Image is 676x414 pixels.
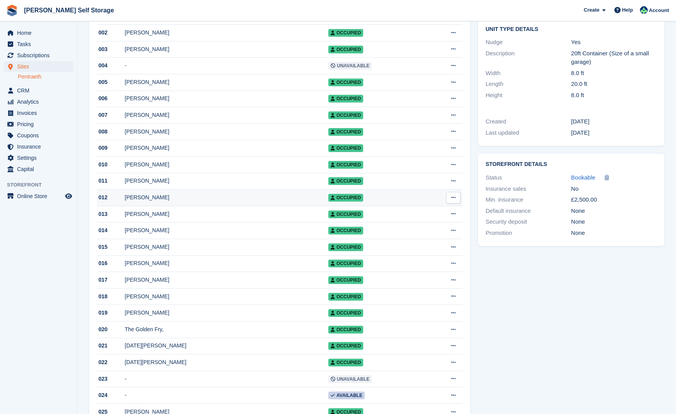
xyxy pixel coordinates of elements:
[4,108,73,118] a: menu
[125,293,328,301] div: [PERSON_NAME]
[4,50,73,61] a: menu
[571,217,657,226] div: None
[4,85,73,96] a: menu
[4,191,73,202] a: menu
[125,358,328,366] div: [DATE][PERSON_NAME]
[328,177,363,185] span: Occupied
[97,62,125,70] div: 004
[649,7,669,14] span: Account
[125,78,328,86] div: [PERSON_NAME]
[328,309,363,317] span: Occupied
[17,164,64,174] span: Capital
[97,293,125,301] div: 018
[97,177,125,185] div: 011
[486,217,571,226] div: Security deposit
[125,29,328,37] div: [PERSON_NAME]
[125,45,328,53] div: [PERSON_NAME]
[571,80,657,89] div: 20.0 ft
[571,69,657,78] div: 8.0 ft
[97,210,125,218] div: 013
[571,91,657,100] div: 8.0 ft
[97,226,125,234] div: 014
[125,128,328,136] div: [PERSON_NAME]
[640,6,648,14] img: Dafydd Pritchard
[486,173,571,182] div: Status
[17,96,64,107] span: Analytics
[584,6,599,14] span: Create
[486,117,571,126] div: Created
[97,375,125,383] div: 023
[328,243,363,251] span: Occupied
[4,164,73,174] a: menu
[125,309,328,317] div: [PERSON_NAME]
[486,185,571,193] div: Insurance sales
[4,39,73,50] a: menu
[486,69,571,78] div: Width
[328,111,363,119] span: Occupied
[328,128,363,136] span: Occupied
[125,259,328,267] div: [PERSON_NAME]
[328,260,363,267] span: Occupied
[125,210,328,218] div: [PERSON_NAME]
[17,191,64,202] span: Online Store
[97,29,125,37] div: 002
[4,27,73,38] a: menu
[125,177,328,185] div: [PERSON_NAME]
[17,39,64,50] span: Tasks
[328,392,365,399] span: Available
[328,342,363,350] span: Occupied
[18,73,73,80] a: Pentraeth
[97,94,125,103] div: 006
[97,259,125,267] div: 016
[6,5,18,16] img: stora-icon-8386f47178a22dfd0bd8f6a31ec36ba5ce8667c1dd55bd0f319d3a0aa187defe.svg
[97,325,125,334] div: 020
[17,85,64,96] span: CRM
[328,276,363,284] span: Occupied
[328,62,372,70] span: Unavailable
[125,226,328,234] div: [PERSON_NAME]
[125,243,328,251] div: [PERSON_NAME]
[328,326,363,334] span: Occupied
[97,128,125,136] div: 008
[64,192,73,201] a: Preview store
[622,6,633,14] span: Help
[97,78,125,86] div: 005
[571,229,657,238] div: None
[486,26,657,33] h2: Unit Type details
[328,194,363,202] span: Occupied
[328,161,363,169] span: Occupied
[97,276,125,284] div: 017
[21,4,117,17] a: [PERSON_NAME] Self Storage
[571,117,657,126] div: [DATE]
[125,342,328,350] div: [DATE][PERSON_NAME]
[486,128,571,137] div: Last updated
[486,80,571,89] div: Length
[97,243,125,251] div: 015
[571,49,657,67] div: 20ft Container (Size of a small garage)
[125,276,328,284] div: [PERSON_NAME]
[4,130,73,141] a: menu
[486,161,657,168] h2: Storefront Details
[97,391,125,399] div: 024
[17,119,64,130] span: Pricing
[486,229,571,238] div: Promotion
[571,128,657,137] div: [DATE]
[4,96,73,107] a: menu
[486,207,571,216] div: Default insurance
[328,359,363,366] span: Occupied
[97,111,125,119] div: 007
[486,38,571,47] div: Nudge
[328,375,372,383] span: Unavailable
[125,111,328,119] div: [PERSON_NAME]
[571,195,657,204] div: £2,500.00
[125,94,328,103] div: [PERSON_NAME]
[328,79,363,86] span: Occupied
[486,49,571,67] div: Description
[97,309,125,317] div: 019
[571,185,657,193] div: No
[571,173,595,182] a: Bookable
[125,371,328,387] td: -
[17,152,64,163] span: Settings
[571,174,595,181] span: Bookable
[17,108,64,118] span: Invoices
